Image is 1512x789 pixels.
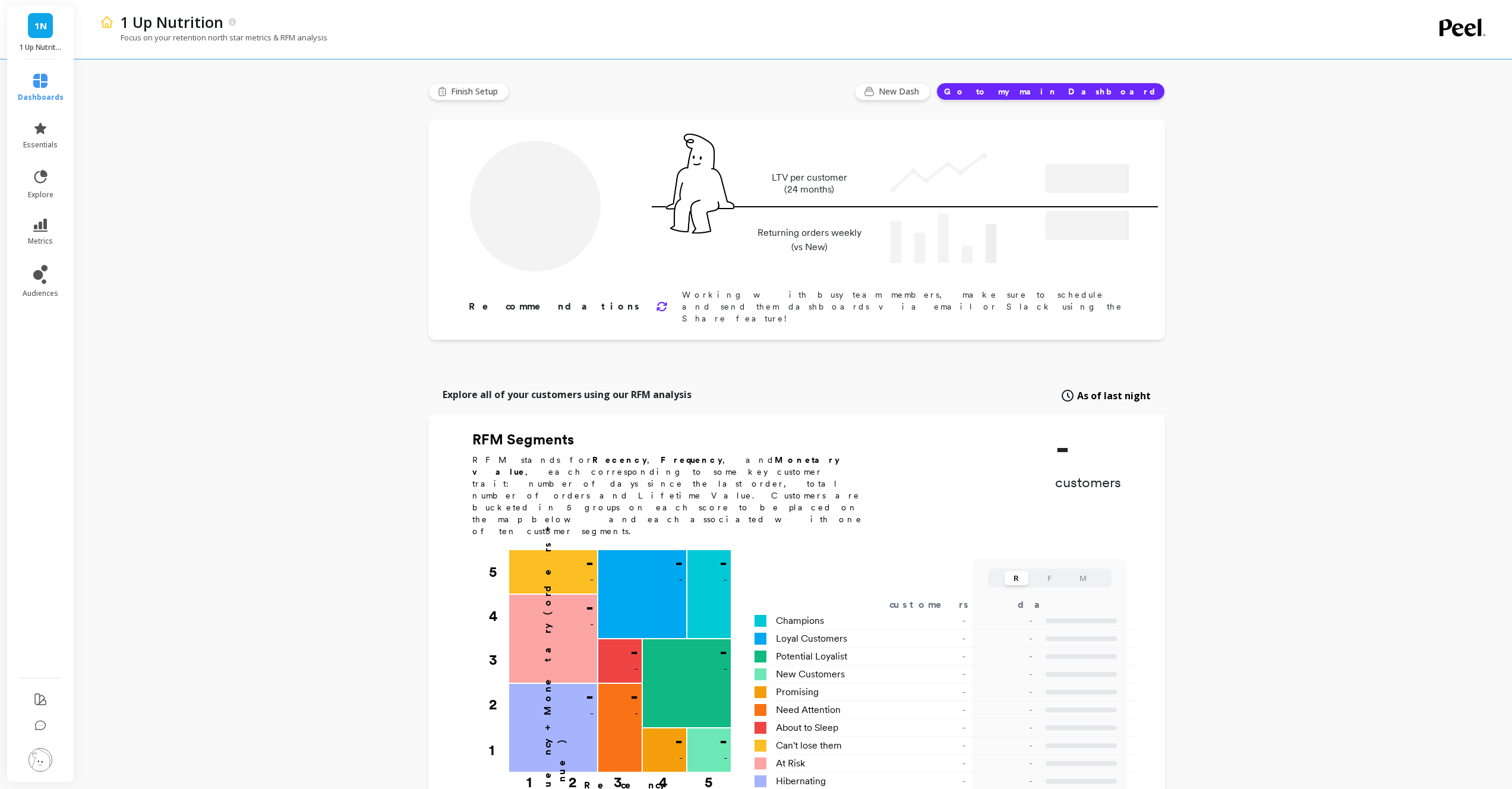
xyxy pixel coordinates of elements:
[776,721,838,735] span: About to Sleep
[776,649,847,664] span: Potential Loyalist
[724,573,727,587] p: -
[754,226,865,254] p: Returning orders weekly (vs New)
[776,703,841,717] span: Need Attention
[489,638,508,682] div: 3
[472,454,876,537] p: RFM stands for , , and , each corresponding to some key customer trait: number of days since the ...
[719,732,727,751] p: -
[28,236,53,246] span: metrics
[28,190,53,200] span: explore
[661,455,722,465] b: Frequency
[879,86,923,97] span: New Dash
[120,12,223,32] p: 1 Up Nutrition
[895,685,980,699] div: -
[776,738,842,753] span: Can't lose them
[980,738,1033,753] p: -
[776,685,819,699] span: Promising
[854,83,930,100] button: New Dash
[895,738,980,753] div: -
[586,687,594,706] p: -
[590,706,594,721] p: -
[776,632,847,646] span: Loyal Customers
[776,756,805,771] span: At Risk
[679,573,683,587] p: -
[980,649,1033,664] p: -
[590,617,594,632] p: -
[675,732,683,751] p: -
[630,687,638,706] p: -
[776,614,824,628] span: Champions
[980,703,1033,717] p: -
[1005,571,1028,585] button: R
[1018,598,1066,612] div: days
[23,289,58,298] span: audiences
[100,32,327,43] p: Focus on your retention north star metrics & RFM analysis
[895,667,980,681] div: -
[1038,571,1062,585] button: F
[1071,571,1095,585] button: M
[666,134,734,233] img: pal seatted on line
[100,15,114,29] img: header icon
[34,19,47,33] span: 1N
[18,93,64,102] span: dashboards
[590,573,594,587] p: -
[724,751,727,765] p: -
[719,554,727,573] p: -
[895,703,980,717] div: -
[679,751,683,765] p: -
[443,387,692,402] p: Explore all of your customers using our RFM analysis
[754,172,865,195] p: LTV per customer (24 months)
[776,667,845,681] span: New Customers
[550,773,595,785] div: 2
[776,774,826,788] span: Hibernating
[19,43,62,52] p: 1 Up Nutrition
[980,632,1033,646] p: -
[980,721,1033,735] p: -
[451,86,501,97] span: Finish Setup
[472,430,876,449] h2: RFM Segments
[1055,430,1121,466] p: -
[595,773,640,785] div: 3
[895,774,980,788] div: -
[682,289,1127,324] p: Working with busy team members, make sure to schedule and send them dashboards via email or Slack...
[586,598,594,617] p: -
[640,773,686,785] div: 4
[936,83,1165,100] button: Go to my main Dashboard
[895,756,980,771] div: -
[23,140,58,150] span: essentials
[980,756,1033,771] p: -
[889,598,986,612] div: customers
[895,614,980,628] div: -
[980,685,1033,699] p: -
[675,554,683,573] p: -
[895,649,980,664] div: -
[586,554,594,573] p: -
[469,299,642,314] p: Recommendations
[1055,473,1121,492] p: customers
[980,614,1033,628] p: -
[504,773,554,785] div: 1
[895,632,980,646] div: -
[592,455,647,465] b: Recency
[630,643,638,662] p: -
[428,83,509,100] button: Finish Setup
[635,706,638,721] p: -
[719,643,727,662] p: -
[895,721,980,735] div: -
[724,662,727,676] p: -
[980,667,1033,681] p: -
[1077,389,1151,403] span: As of last night
[489,594,508,638] div: 4
[980,774,1033,788] p: -
[489,550,508,594] div: 5
[686,773,731,785] div: 5
[489,683,508,727] div: 2
[635,662,638,676] p: -
[29,748,52,772] img: profile picture
[489,728,508,773] div: 1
